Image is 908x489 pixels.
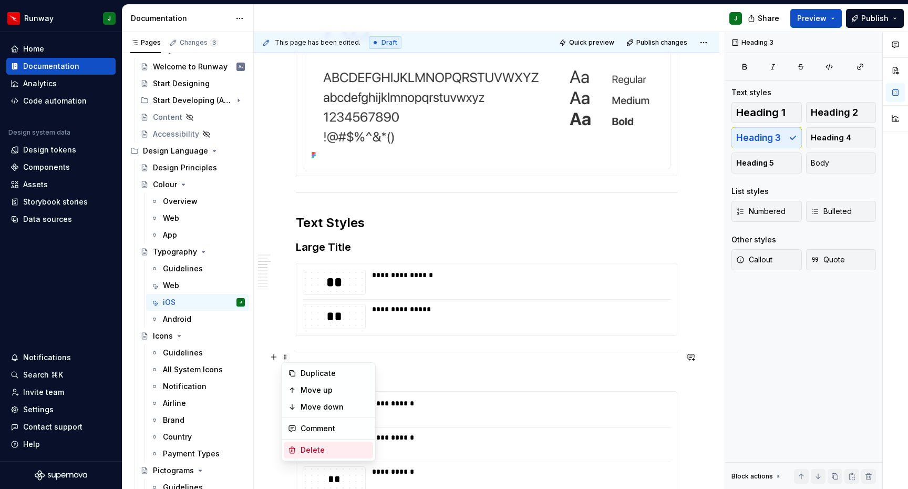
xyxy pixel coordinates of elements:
a: Web [146,277,249,294]
div: Delete [301,445,369,455]
div: Start Designing [153,78,210,89]
div: Guidelines [163,263,203,274]
div: Text styles [731,87,771,98]
div: Code automation [23,96,87,106]
span: Heading 4 [811,133,851,143]
button: Quick preview [556,35,619,50]
a: Design Principles [136,159,249,176]
div: Android [163,314,191,324]
a: Welcome to RunwayAJ [136,58,249,75]
span: Preview [797,13,827,24]
div: Accessibility [153,129,199,139]
a: Home [6,40,116,57]
div: Content [153,112,182,123]
div: Invite team [23,387,64,398]
a: Colour [136,176,249,193]
a: Invite team [6,384,116,401]
span: Body [811,158,829,168]
div: Notifications [23,352,71,363]
a: Typography [136,243,249,260]
a: Data sources [6,211,116,228]
div: Documentation [23,61,79,72]
button: Search ⌘K [6,366,116,383]
div: Contact support [23,422,82,432]
div: Data sources [23,214,72,225]
div: Storybook stories [23,197,88,207]
div: App [163,230,177,240]
a: Airline [146,395,249,412]
div: Airline [163,398,186,409]
a: Start Designing [136,75,249,92]
div: J [108,14,111,23]
div: Payment Types [163,449,220,459]
div: Changes [180,38,218,47]
button: Body [806,152,876,174]
a: Payment Types [146,445,249,462]
div: Welcome to Runway [153,62,228,72]
div: Design tokens [23,145,76,155]
span: Publish [861,13,889,24]
a: Components [6,159,116,176]
a: All System Icons [146,361,249,378]
div: Pictograms [153,465,194,476]
div: Analytics [23,78,57,89]
div: Components [23,162,70,172]
a: Documentation [6,58,116,75]
a: App [146,227,249,243]
div: Design Principles [153,162,217,173]
span: Numbered [736,206,786,217]
a: Code automation [6,93,116,109]
div: Web [163,280,179,291]
span: Quote [811,254,845,265]
div: Home [23,44,44,54]
span: Heading 2 [811,107,858,118]
div: Duplicate [301,368,369,379]
div: Help [23,439,40,450]
a: Analytics [6,75,116,92]
svg: Supernova Logo [35,470,87,481]
a: Content [136,109,249,126]
button: Callout [731,249,802,270]
h3: Title [296,368,677,383]
button: Publish [846,9,904,28]
button: Preview [790,9,842,28]
div: Search ⌘K [23,370,63,380]
div: Settings [23,404,54,415]
button: Numbered [731,201,802,222]
h2: Text Styles [296,215,677,231]
button: RunwayJ [2,7,120,29]
button: Heading 4 [806,127,876,148]
div: Typography [153,247,197,257]
a: Settings [6,401,116,418]
button: Notifications [6,349,116,366]
a: Web [146,210,249,227]
div: J [734,14,737,23]
button: Heading 1 [731,102,802,123]
div: Colour [153,179,177,190]
div: List styles [731,186,769,197]
button: Quote [806,249,876,270]
a: Storybook stories [6,193,116,210]
button: Share [742,9,786,28]
span: Publish changes [636,38,687,47]
div: Pages [130,38,161,47]
div: Block actions [731,469,782,484]
div: Brand [163,415,184,425]
a: Design tokens [6,141,116,158]
button: Heading 2 [806,102,876,123]
div: Assets [23,179,48,190]
div: Design Language [126,142,249,159]
div: Overview [163,196,198,207]
div: Design Language [143,146,208,156]
a: Pictograms [136,462,249,479]
a: Icons [136,328,249,344]
a: Overview [146,193,249,210]
button: Help [6,436,116,453]
div: Start Developing (AEM) [153,95,232,106]
a: Android [146,311,249,328]
button: Contact support [6,419,116,435]
div: Documentation [131,13,230,24]
span: 3 [210,38,218,47]
div: Notification [163,381,207,392]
